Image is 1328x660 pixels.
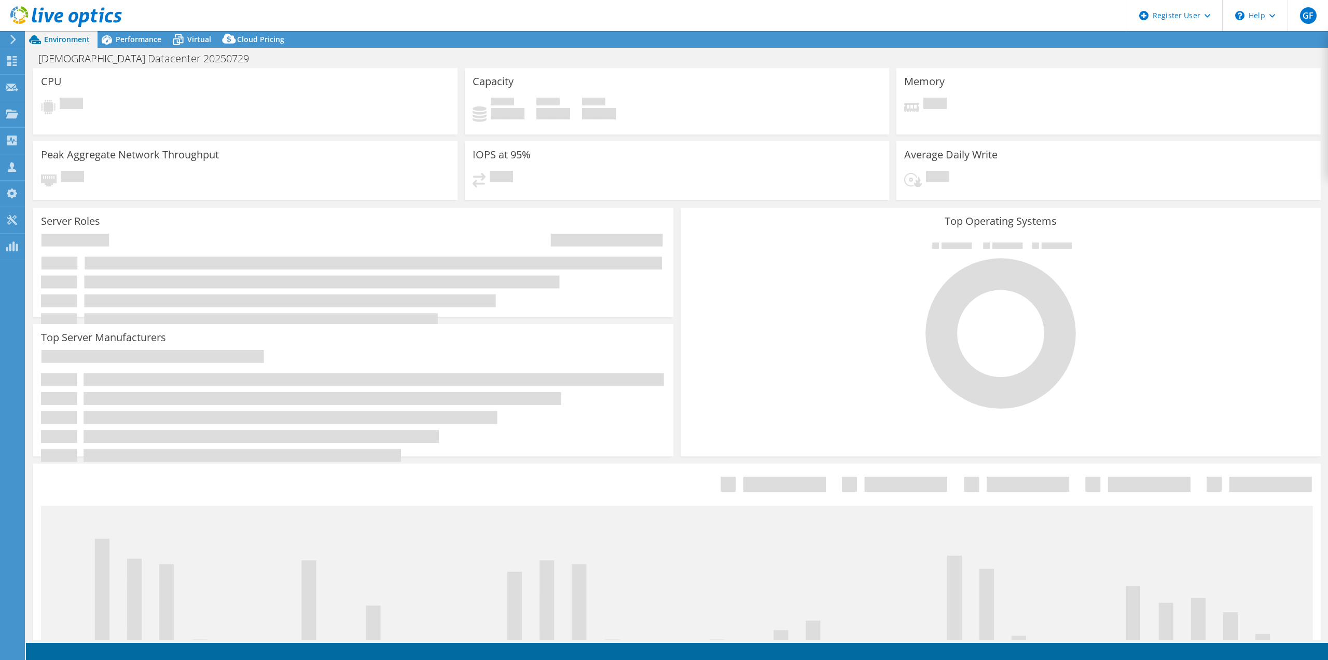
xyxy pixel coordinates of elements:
[490,171,513,185] span: Pending
[923,98,947,112] span: Pending
[41,149,219,160] h3: Peak Aggregate Network Throughput
[61,171,84,185] span: Pending
[473,76,514,87] h3: Capacity
[41,332,166,343] h3: Top Server Manufacturers
[904,149,998,160] h3: Average Daily Write
[41,76,62,87] h3: CPU
[1300,7,1317,24] span: GF
[926,171,949,185] span: Pending
[116,34,161,44] span: Performance
[582,108,616,119] h4: 0 GiB
[44,34,90,44] span: Environment
[34,53,265,64] h1: [DEMOGRAPHIC_DATA] Datacenter 20250729
[237,34,284,44] span: Cloud Pricing
[60,98,83,112] span: Pending
[536,108,570,119] h4: 0 GiB
[491,108,524,119] h4: 0 GiB
[41,215,100,227] h3: Server Roles
[536,98,560,108] span: Free
[582,98,605,108] span: Total
[688,215,1313,227] h3: Top Operating Systems
[187,34,211,44] span: Virtual
[491,98,514,108] span: Used
[904,76,945,87] h3: Memory
[473,149,531,160] h3: IOPS at 95%
[1235,11,1244,20] svg: \n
